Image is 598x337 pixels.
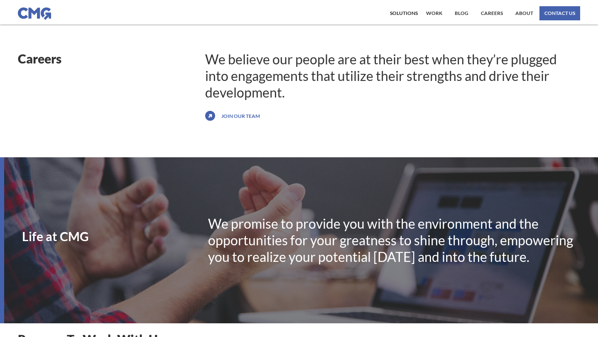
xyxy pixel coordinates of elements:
[453,6,471,20] a: Blog
[18,7,51,20] img: CMG logo in blue.
[544,11,575,16] div: contact us
[219,109,262,122] a: Join our team
[205,109,215,122] img: icon with arrow pointing up and to the right.
[390,11,418,16] div: Solutions
[18,51,205,66] h1: Careers
[205,51,580,101] div: We believe our people are at their best when they’re plugged into engagements that utilize their ...
[208,215,580,265] div: We promise to provide you with the environment and the opportunities for your greatness to shine ...
[22,230,208,242] h1: Life at CMG
[513,6,535,20] a: About
[479,6,505,20] a: Careers
[424,6,444,20] a: work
